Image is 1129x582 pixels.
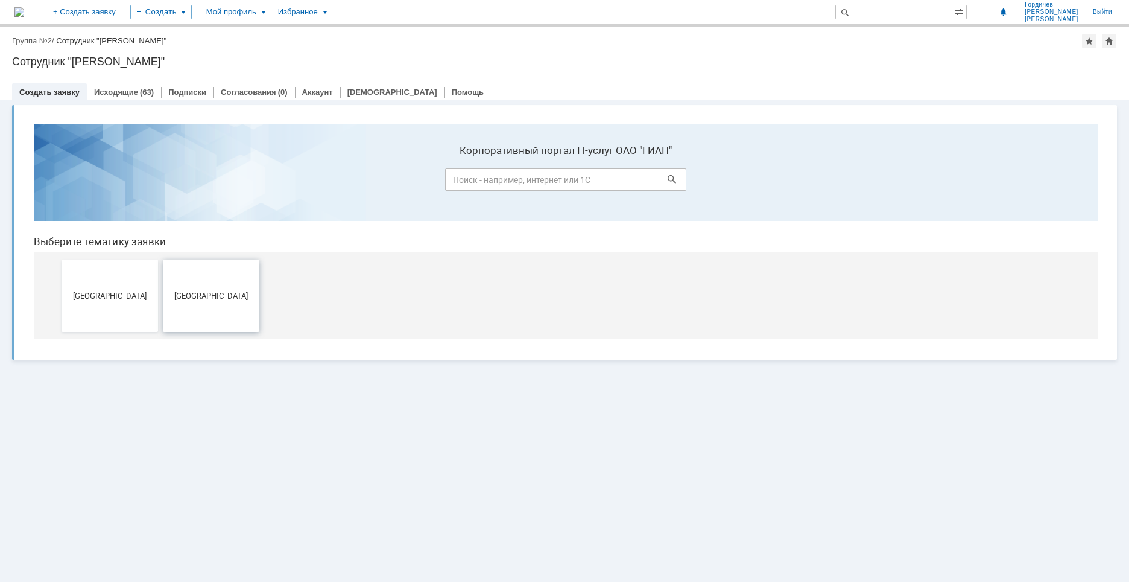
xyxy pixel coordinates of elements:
[14,7,24,17] img: logo
[12,36,52,45] a: Группа №2
[278,88,288,97] div: (0)
[142,176,232,185] span: [GEOGRAPHIC_DATA]
[954,5,966,17] span: Расширенный поиск
[12,56,1117,68] div: Сотрудник "[PERSON_NAME]"
[14,7,24,17] a: Перейти на домашнюю страницу
[1025,8,1078,16] span: [PERSON_NAME]
[1102,34,1116,48] div: Сделать домашней страницей
[56,36,166,45] div: Сотрудник "[PERSON_NAME]"
[1025,16,1078,23] span: [PERSON_NAME]
[302,88,333,97] a: Аккаунт
[130,5,192,19] div: Создать
[1082,34,1096,48] div: Добавить в избранное
[421,54,662,76] input: Поиск - например, интернет или 1С
[94,88,138,97] a: Исходящие
[12,36,56,45] div: /
[10,121,1074,133] header: Выберите тематику заявки
[168,88,206,97] a: Подписки
[347,88,437,97] a: [DEMOGRAPHIC_DATA]
[41,176,130,185] span: [GEOGRAPHIC_DATA]
[221,88,276,97] a: Согласования
[421,30,662,42] label: Корпоративный портал IT-услуг ОАО "ГИАП"
[139,145,235,217] button: [GEOGRAPHIC_DATA]
[19,88,80,97] a: Создать заявку
[1025,1,1078,8] span: Гордичев
[37,145,134,217] button: [GEOGRAPHIC_DATA]
[452,88,484,97] a: Помощь
[140,88,154,97] div: (63)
